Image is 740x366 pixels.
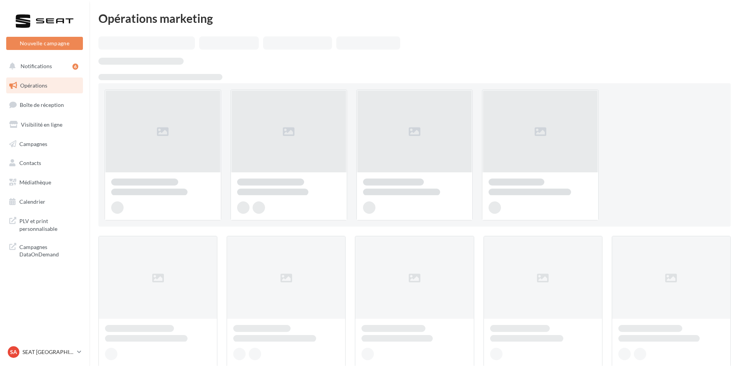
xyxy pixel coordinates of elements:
[5,174,84,191] a: Médiathèque
[19,179,51,186] span: Médiathèque
[10,348,17,356] span: SA
[22,348,74,356] p: SEAT [GEOGRAPHIC_DATA]
[21,121,62,128] span: Visibilité en ligne
[19,160,41,166] span: Contacts
[19,198,45,205] span: Calendrier
[5,77,84,94] a: Opérations
[5,117,84,133] a: Visibilité en ligne
[98,12,731,24] div: Opérations marketing
[19,216,80,232] span: PLV et print personnalisable
[6,37,83,50] button: Nouvelle campagne
[20,82,47,89] span: Opérations
[6,345,83,359] a: SA SEAT [GEOGRAPHIC_DATA]
[5,239,84,261] a: Campagnes DataOnDemand
[19,140,47,147] span: Campagnes
[5,155,84,171] a: Contacts
[72,64,78,70] div: 6
[5,58,81,74] button: Notifications 6
[21,63,52,69] span: Notifications
[19,242,80,258] span: Campagnes DataOnDemand
[5,96,84,113] a: Boîte de réception
[5,194,84,210] a: Calendrier
[20,101,64,108] span: Boîte de réception
[5,213,84,235] a: PLV et print personnalisable
[5,136,84,152] a: Campagnes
